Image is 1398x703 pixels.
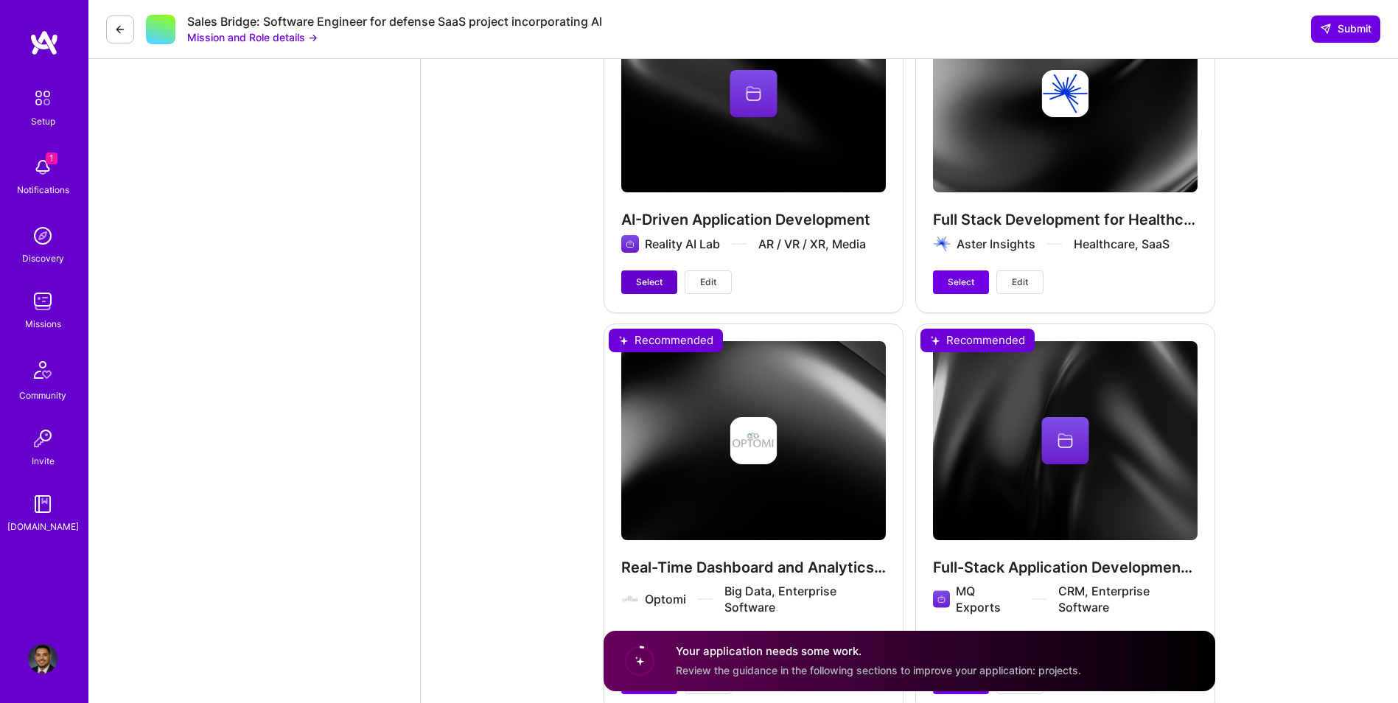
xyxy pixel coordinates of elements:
[17,182,69,197] div: Notifications
[32,453,55,469] div: Invite
[7,519,79,534] div: [DOMAIN_NAME]
[621,270,677,294] button: Select
[636,276,663,289] span: Select
[1320,21,1371,36] span: Submit
[187,29,318,45] button: Mission and Role details →
[28,424,57,453] img: Invite
[933,270,989,294] button: Select
[31,113,55,129] div: Setup
[114,24,126,35] i: icon LeftArrowDark
[685,270,732,294] button: Edit
[28,153,57,182] img: bell
[29,29,59,56] img: logo
[948,276,974,289] span: Select
[28,287,57,316] img: teamwork
[676,644,1081,660] h4: Your application needs some work.
[28,644,57,674] img: User Avatar
[700,276,716,289] span: Edit
[1311,15,1380,42] button: Submit
[1320,23,1332,35] i: icon SendLight
[28,489,57,519] img: guide book
[28,221,57,251] img: discovery
[25,352,60,388] img: Community
[187,14,602,29] div: Sales Bridge: Software Engineer for defense SaaS project incorporating AI
[27,83,58,113] img: setup
[676,664,1081,676] span: Review the guidance in the following sections to improve your application: projects.
[25,316,61,332] div: Missions
[996,270,1044,294] button: Edit
[46,153,57,164] span: 1
[19,388,66,403] div: Community
[22,251,64,266] div: Discovery
[24,644,61,674] a: User Avatar
[1012,276,1028,289] span: Edit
